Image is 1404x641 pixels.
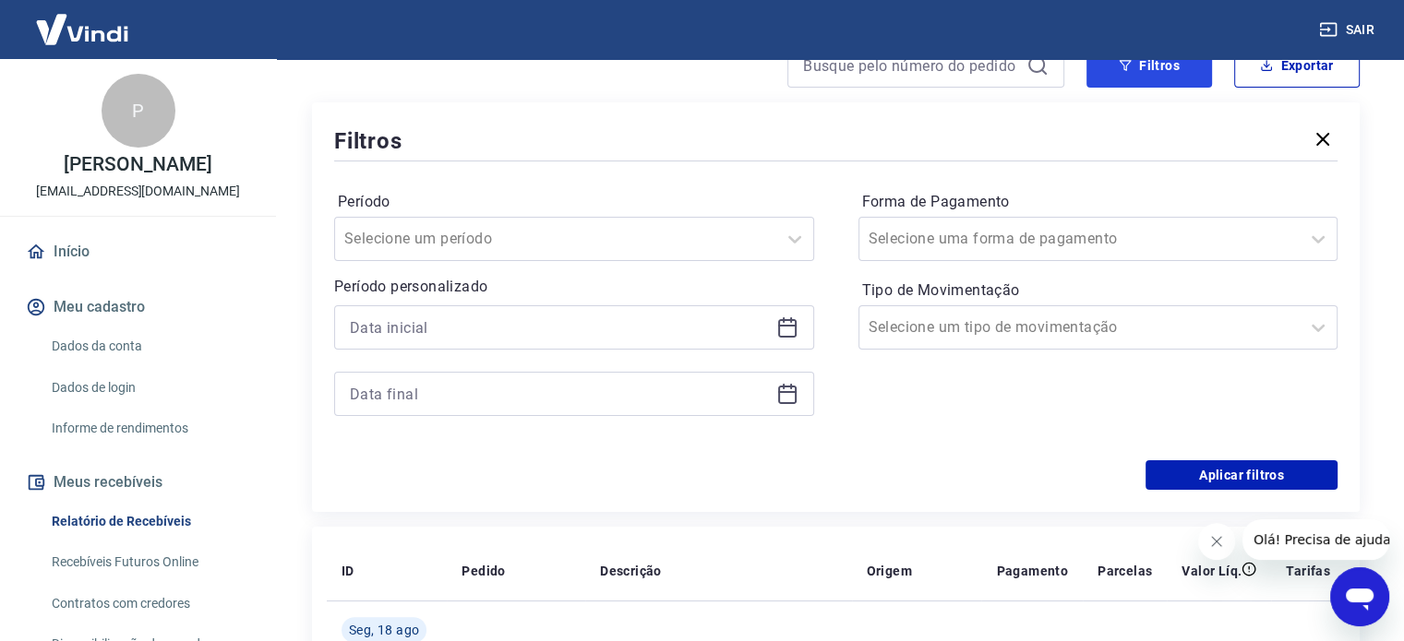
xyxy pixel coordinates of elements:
a: Início [22,231,254,272]
p: Origem [867,562,912,580]
button: Aplicar filtros [1146,460,1338,490]
a: Relatório de Recebíveis [44,503,254,540]
img: Vindi [22,1,142,57]
label: Forma de Pagamento [862,191,1335,213]
button: Sair [1315,13,1382,47]
p: Pedido [462,562,505,580]
button: Filtros [1086,43,1212,88]
p: Descrição [600,562,662,580]
a: Recebíveis Futuros Online [44,543,254,581]
label: Período [338,191,810,213]
button: Exportar [1234,43,1360,88]
a: Contratos com credores [44,585,254,623]
span: Olá! Precisa de ajuda? [11,13,155,28]
iframe: Mensagem da empresa [1242,519,1389,560]
iframe: Fechar mensagem [1198,523,1235,560]
a: Informe de rendimentos [44,410,254,447]
p: Valor Líq. [1182,562,1242,580]
a: Dados da conta [44,327,254,365]
iframe: Botão para abrir a janela de mensagens [1330,567,1389,626]
p: [PERSON_NAME] [64,155,211,174]
a: Dados de login [44,369,254,407]
button: Meu cadastro [22,287,254,327]
span: Seg, 18 ago [349,621,419,639]
p: Pagamento [996,562,1068,580]
input: Data final [350,380,769,408]
p: Parcelas [1098,562,1152,580]
input: Busque pelo número do pedido [803,52,1019,79]
p: Período personalizado [334,276,814,298]
h5: Filtros [334,126,402,156]
input: Data inicial [350,314,769,341]
p: Tarifas [1286,562,1330,580]
p: [EMAIL_ADDRESS][DOMAIN_NAME] [36,182,240,201]
p: ID [342,562,354,580]
button: Meus recebíveis [22,462,254,503]
div: P [102,74,175,148]
label: Tipo de Movimentação [862,279,1335,302]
